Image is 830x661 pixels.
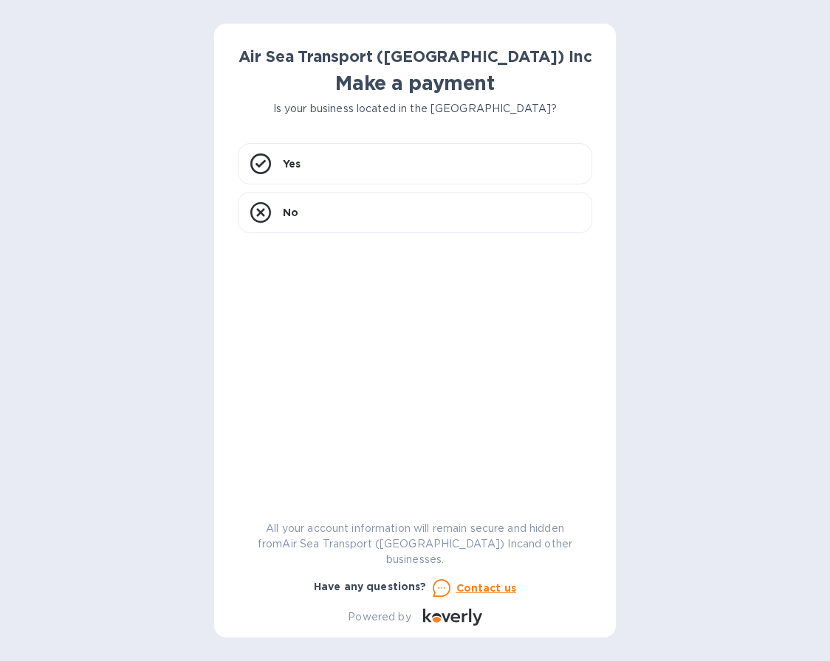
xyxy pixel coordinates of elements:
[238,521,592,567] p: All your account information will remain secure and hidden from Air Sea Transport ([GEOGRAPHIC_DA...
[283,156,301,171] p: Yes
[283,205,298,220] p: No
[456,582,517,594] u: Contact us
[314,581,427,592] b: Have any questions?
[238,72,592,95] h1: Make a payment
[348,609,411,625] p: Powered by
[239,47,592,66] b: Air Sea Transport ([GEOGRAPHIC_DATA]) Inc
[238,101,592,117] p: Is your business located in the [GEOGRAPHIC_DATA]?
